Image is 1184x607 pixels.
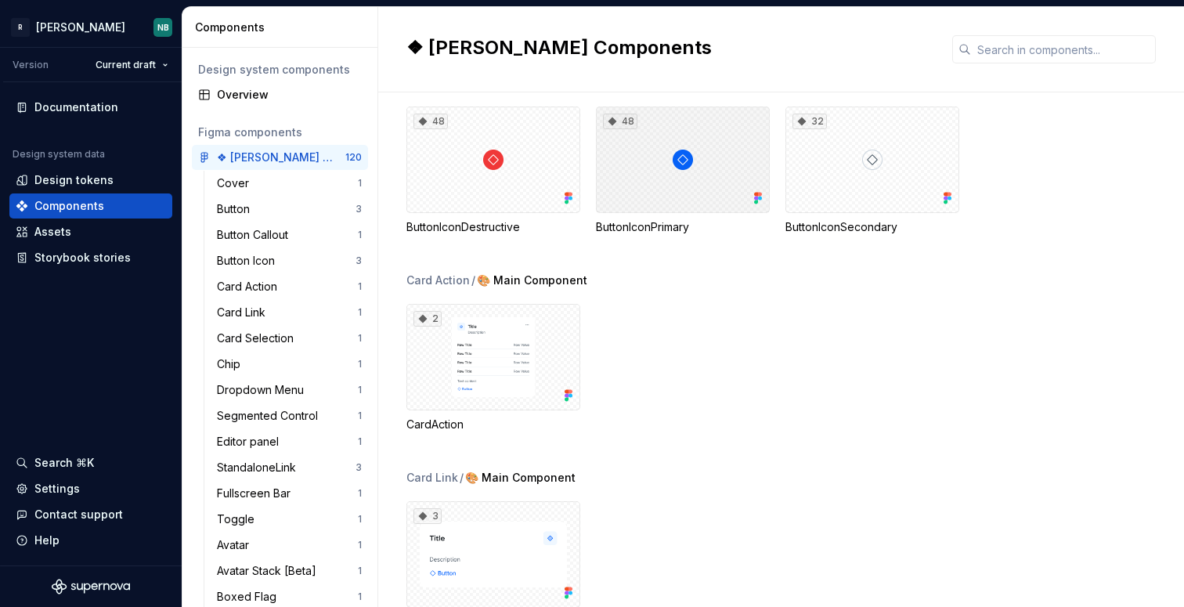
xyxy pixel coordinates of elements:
button: Current draft [88,54,175,76]
a: Chip1 [211,352,368,377]
div: 48 [603,114,637,129]
div: Version [13,59,49,71]
a: Overview [192,82,368,107]
div: 48ButtonIconPrimary [596,107,770,235]
div: Card Selection [217,331,300,346]
div: Card Link [217,305,272,320]
div: Boxed Flag [217,589,283,605]
button: Search ⌘K [9,450,172,475]
div: Components [34,198,104,214]
div: Overview [217,87,362,103]
input: Search in components... [971,35,1156,63]
div: 3 [413,508,442,524]
div: Search ⌘K [34,455,94,471]
div: Fullscreen Bar [217,486,297,501]
div: 1 [358,565,362,577]
a: Design tokens [9,168,172,193]
div: 1 [358,410,362,422]
a: Button Callout1 [211,222,368,247]
div: Chip [217,356,247,372]
div: R [11,18,30,37]
span: 🎨 Main Component [465,470,576,486]
div: 1 [358,229,362,241]
div: 32 [792,114,827,129]
span: Current draft [96,59,156,71]
div: Design system data [13,148,105,161]
div: 1 [358,591,362,603]
a: Storybook stories [9,245,172,270]
a: Components [9,193,172,219]
div: 1 [358,358,362,370]
a: Button3 [211,197,368,222]
a: Dropdown Menu1 [211,378,368,403]
div: Components [195,20,371,35]
div: 1 [358,384,362,396]
div: Dropdown Menu [217,382,310,398]
div: ❖ [PERSON_NAME] Components [217,150,334,165]
span: / [471,273,475,288]
a: ❖ [PERSON_NAME] Components120 [192,145,368,170]
div: 1 [358,280,362,293]
div: NB [157,21,169,34]
a: Card Selection1 [211,326,368,351]
div: Help [34,533,60,548]
div: Contact support [34,507,123,522]
div: Design tokens [34,172,114,188]
div: StandaloneLink [217,460,302,475]
svg: Supernova Logo [52,579,130,594]
div: 48ButtonIconDestructive [406,107,580,235]
div: 32ButtonIconSecondary [785,107,959,235]
div: Segmented Control [217,408,324,424]
div: 48 [413,114,448,129]
h2: ❖ [PERSON_NAME] Components [406,35,933,60]
div: 1 [358,539,362,551]
span: / [460,470,464,486]
a: Fullscreen Bar1 [211,481,368,506]
div: ButtonIconDestructive [406,219,580,235]
div: Avatar Stack [Beta] [217,563,323,579]
div: 1 [358,177,362,190]
a: Card Link1 [211,300,368,325]
div: Toggle [217,511,261,527]
div: 3 [356,255,362,267]
div: Cover [217,175,255,191]
a: Avatar1 [211,533,368,558]
a: Assets [9,219,172,244]
button: R[PERSON_NAME]NB [3,10,179,44]
div: 3 [356,203,362,215]
div: ButtonIconPrimary [596,219,770,235]
div: Button Callout [217,227,294,243]
div: Editor panel [217,434,285,450]
div: Figma components [198,125,362,140]
a: Segmented Control1 [211,403,368,428]
div: Button Icon [217,253,281,269]
div: 1 [358,332,362,345]
div: Card Link [406,470,458,486]
a: Settings [9,476,172,501]
div: Card Action [406,273,470,288]
div: 1 [358,435,362,448]
a: Avatar Stack [Beta]1 [211,558,368,584]
div: Card Action [217,279,283,294]
div: 2CardAction [406,304,580,432]
div: Documentation [34,99,118,115]
div: 3 [356,461,362,474]
div: ButtonIconSecondary [785,219,959,235]
div: Settings [34,481,80,497]
div: Assets [34,224,71,240]
a: Editor panel1 [211,429,368,454]
span: 🎨 Main Component [477,273,587,288]
a: Button Icon3 [211,248,368,273]
a: Toggle1 [211,507,368,532]
div: 1 [358,306,362,319]
div: [PERSON_NAME] [36,20,125,35]
div: Design system components [198,62,362,78]
div: 1 [358,513,362,526]
div: 120 [345,151,362,164]
div: Avatar [217,537,255,553]
div: Button [217,201,256,217]
button: Contact support [9,502,172,527]
button: Help [9,528,172,553]
a: Documentation [9,95,172,120]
